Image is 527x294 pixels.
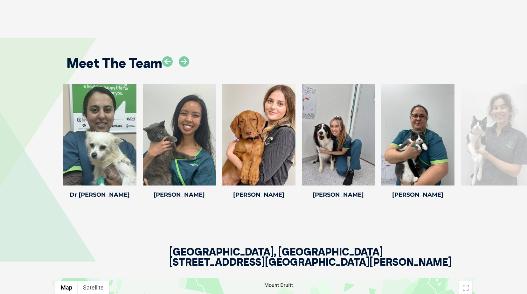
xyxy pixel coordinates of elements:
[222,192,295,198] h4: [PERSON_NAME]
[381,192,454,198] h4: [PERSON_NAME]
[66,56,162,70] h2: Meet The Team
[78,281,109,294] button: Show satellite imagery
[459,281,472,294] button: Toggle fullscreen view
[55,281,78,294] button: Show street map
[169,247,475,278] h2: [GEOGRAPHIC_DATA], [GEOGRAPHIC_DATA][STREET_ADDRESS][GEOGRAPHIC_DATA][PERSON_NAME]
[63,192,136,198] h4: Dr [PERSON_NAME]
[143,192,216,198] h4: [PERSON_NAME]
[302,192,375,198] h4: [PERSON_NAME]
